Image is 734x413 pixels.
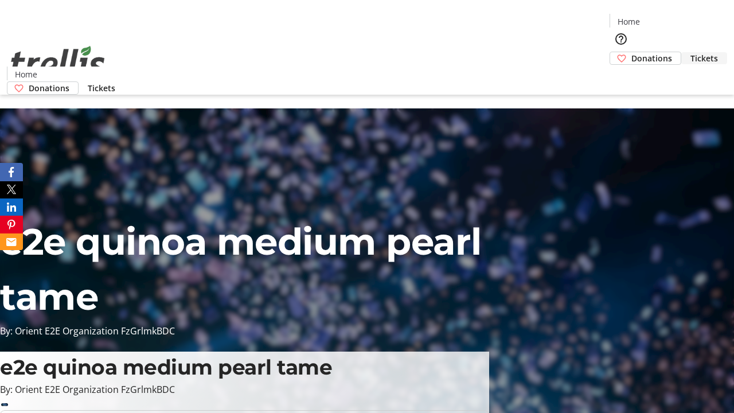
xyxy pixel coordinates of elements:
a: Home [7,68,44,80]
span: Tickets [690,52,718,64]
button: Help [610,28,633,50]
span: Home [618,15,640,28]
span: Donations [29,82,69,94]
img: Orient E2E Organization FzGrlmkBDC's Logo [7,33,109,91]
span: Donations [631,52,672,64]
span: Home [15,68,37,80]
span: Tickets [88,82,115,94]
a: Donations [7,81,79,95]
a: Home [610,15,647,28]
a: Tickets [79,82,124,94]
button: Cart [610,65,633,88]
a: Tickets [681,52,727,64]
a: Donations [610,52,681,65]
